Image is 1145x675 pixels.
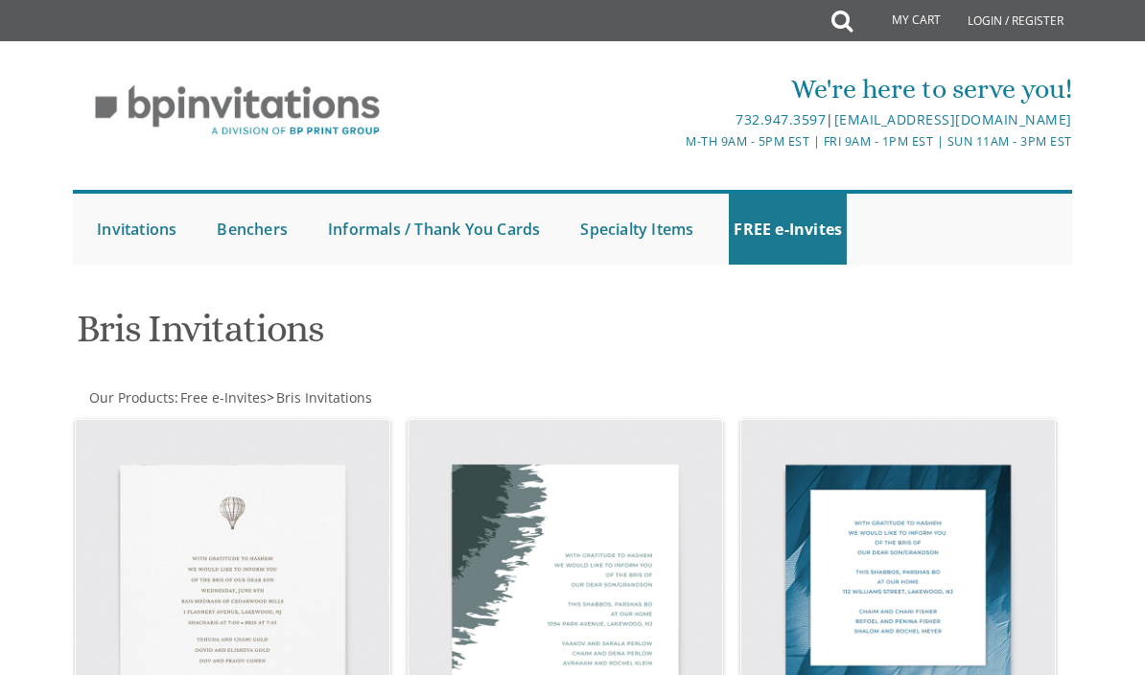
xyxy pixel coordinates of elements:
[834,110,1072,128] a: [EMAIL_ADDRESS][DOMAIN_NAME]
[276,388,372,407] span: Bris Invitations
[77,308,1067,364] h1: Bris Invitations
[323,194,545,265] a: Informals / Thank You Cards
[274,388,372,407] a: Bris Invitations
[407,131,1072,151] div: M-Th 9am - 5pm EST | Fri 9am - 1pm EST | Sun 11am - 3pm EST
[92,194,181,265] a: Invitations
[851,2,954,40] a: My Cart
[87,388,175,407] a: Our Products
[73,388,1072,407] div: :
[212,194,292,265] a: Benchers
[178,388,267,407] a: Free e-Invites
[729,194,847,265] a: FREE e-Invites
[736,110,826,128] a: 732.947.3597
[267,388,372,407] span: >
[407,70,1072,108] div: We're here to serve you!
[407,108,1072,131] div: |
[180,388,267,407] span: Free e-Invites
[73,71,402,151] img: BP Invitation Loft
[575,194,698,265] a: Specialty Items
